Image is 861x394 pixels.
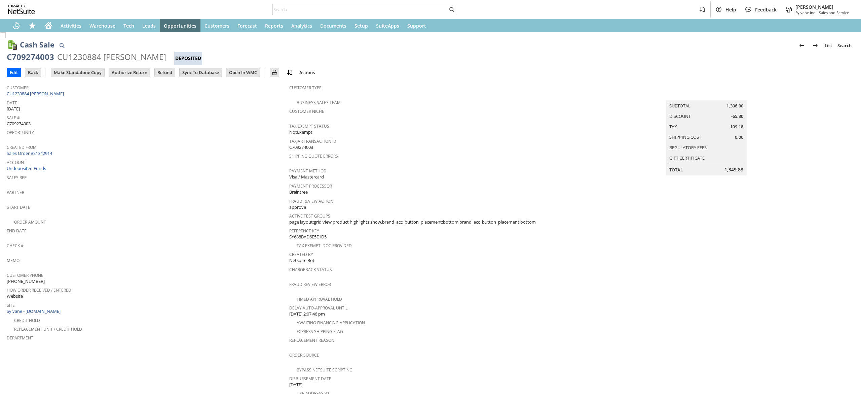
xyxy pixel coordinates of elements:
a: Check # [7,243,24,249]
span: Tech [123,23,134,29]
svg: Home [44,22,52,30]
a: Department [7,335,33,341]
a: Shipping Cost [669,134,701,140]
span: Activities [61,23,81,29]
a: Documents [316,19,350,32]
a: Chargeback Status [289,267,332,272]
a: List [822,40,835,51]
a: Awaiting Financing Application [297,320,365,326]
a: Tax [669,124,677,130]
a: Credit Hold [14,318,40,323]
svg: Search [448,5,456,13]
a: Timed Approval Hold [297,296,342,302]
a: Tax Exempt. Doc Provided [297,243,352,249]
a: Leads [138,19,160,32]
a: Sales Rep [7,175,27,180]
a: Active Test Groups [289,213,330,219]
a: Gift Certificate [669,155,705,161]
span: approve [289,204,306,210]
span: [DATE] [289,382,302,388]
span: Feedback [755,6,777,13]
a: Recent Records [8,19,24,32]
a: Support [403,19,430,32]
a: Reference Key [289,228,319,234]
span: Analytics [291,23,312,29]
span: [PERSON_NAME] [795,4,849,10]
span: 0.00 [735,134,743,140]
span: 109.18 [730,124,743,130]
span: Support [407,23,426,29]
span: NotExempt [289,129,312,135]
a: Customer Phone [7,272,43,278]
a: Order Amount [14,219,46,225]
a: Opportunity [7,130,34,135]
div: C709274003 [7,52,54,62]
span: - [816,10,818,15]
img: Next [811,41,819,50]
a: Customer Niche [289,108,324,114]
span: Help [725,6,736,13]
a: Sales Order #S1342914 [7,150,54,156]
span: Sylvane Inc [795,10,815,15]
span: C709274003 [289,144,313,151]
a: Forecast [233,19,261,32]
a: Date [7,100,17,106]
input: Search [272,5,448,13]
a: Analytics [287,19,316,32]
a: Warehouse [85,19,119,32]
span: [DATE] 2:07:46 pm [289,311,325,317]
a: Customers [200,19,233,32]
svg: Shortcuts [28,22,36,30]
a: Shipping Quote Errors [289,153,338,159]
span: Setup [354,23,368,29]
img: Print [270,68,278,76]
a: Customer [7,85,29,91]
a: TaxJar Transaction ID [289,138,336,144]
input: Open In WMC [226,68,260,77]
a: Sylvane - [DOMAIN_NAME] [7,308,62,314]
span: -65.30 [731,113,743,120]
h1: Cash Sale [20,39,54,50]
img: Previous [798,41,806,50]
span: SuiteApps [376,23,399,29]
span: Website [7,293,23,299]
a: Home [40,19,57,32]
a: Site [7,302,15,308]
a: Start Date [7,204,30,210]
span: 1,349.88 [724,166,743,173]
a: Created From [7,144,37,150]
div: Shortcuts [24,19,40,32]
a: Delay Auto-Approval Until [289,305,347,311]
span: Sales and Service [819,10,849,15]
div: Deposited [174,52,202,65]
a: End Date [7,228,27,234]
a: CU1230884 [PERSON_NAME] [7,91,66,97]
span: [DATE] [7,106,20,112]
span: 1,306.00 [726,103,743,109]
a: Discount [669,113,691,119]
a: Bypass NetSuite Scripting [297,367,352,373]
input: Print [270,68,279,77]
span: Forecast [237,23,257,29]
a: Opportunities [160,19,200,32]
a: Setup [350,19,372,32]
a: Business Sales Team [297,100,341,105]
span: Leads [142,23,156,29]
input: Sync To Database [180,68,222,77]
span: SY688BAD6E5E1D5 [289,234,327,240]
div: CU1230884 [PERSON_NAME] [57,52,166,62]
a: Undeposited Funds [7,165,46,171]
input: Back [25,68,41,77]
a: Sale # [7,115,20,121]
a: Order Source [289,352,319,358]
span: Customers [204,23,229,29]
caption: Summary [666,90,747,100]
a: Memo [7,258,20,263]
a: Express Shipping Flag [297,329,343,334]
a: Replacement Unit / Credit Hold [14,326,82,332]
a: Regulatory Fees [669,144,707,151]
a: Reports [261,19,287,32]
span: Warehouse [89,23,115,29]
img: Quick Find [58,41,66,50]
a: Payment Method [289,168,327,174]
